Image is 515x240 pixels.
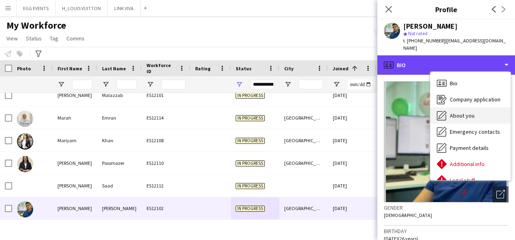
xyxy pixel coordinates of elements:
h3: Gender [384,204,509,211]
input: Workforce ID Filter Input [161,80,185,89]
div: Payment details [430,140,511,156]
a: Comms [63,33,88,44]
div: Possmozer [97,152,142,174]
span: Bio [450,80,458,87]
div: ES12112 [142,175,190,197]
button: Open Filter Menu [284,81,292,88]
span: [DEMOGRAPHIC_DATA] [384,212,432,218]
div: [PERSON_NAME] [53,152,97,174]
div: [GEOGRAPHIC_DATA] [279,129,328,152]
div: [DATE] [328,175,377,197]
div: ES12108 [142,129,190,152]
span: Rating [195,65,211,72]
div: [PERSON_NAME] [97,197,142,219]
span: Joined [333,65,349,72]
span: In progress [236,160,265,166]
button: LINK VIVA [108,0,140,16]
div: Bio [377,55,515,75]
span: | [EMAIL_ADDRESS][DOMAIN_NAME] [403,38,506,51]
img: Mariyam Khan [17,133,33,149]
span: In progress [236,138,265,144]
h3: Profile [377,4,515,15]
button: EGG EVENTS [17,0,55,16]
span: Workforce ID [147,62,176,74]
a: Status [23,33,45,44]
div: Open photos pop-in [492,186,509,202]
img: Marah Emran [17,111,33,127]
div: Additional info [430,156,511,172]
span: Status [236,65,251,72]
span: Legal stuff [450,177,475,184]
div: ES12102 [142,197,190,219]
div: ES12101 [142,84,190,106]
div: [PERSON_NAME] [53,84,97,106]
div: Emergency contacts [430,124,511,140]
div: [PERSON_NAME] [53,197,97,219]
input: First Name Filter Input [72,80,92,89]
div: Marah [53,107,97,129]
a: Tag [47,33,62,44]
input: Joined Filter Input [347,80,372,89]
button: Open Filter Menu [102,81,109,88]
img: Crew avatar or photo [384,81,509,202]
input: City Filter Input [299,80,323,89]
div: [DATE] [328,129,377,152]
div: Legal stuff [430,172,511,188]
span: t. [PHONE_NUMBER] [403,38,445,44]
span: City [284,65,294,72]
div: Mariyam [53,129,97,152]
img: Michelli Possmozer [17,156,33,172]
div: [PERSON_NAME] [403,23,458,30]
div: [GEOGRAPHIC_DATA] [279,197,328,219]
span: Comms [66,35,85,42]
div: [GEOGRAPHIC_DATA] [279,107,328,129]
app-action-btn: Advanced filters [34,49,43,59]
span: Tag [50,35,58,42]
div: ES12114 [142,107,190,129]
span: Additional info [450,160,485,168]
span: Last Name [102,65,126,72]
div: About you [430,107,511,124]
span: My Workforce [6,19,66,32]
span: In progress [236,115,265,121]
div: [DATE] [328,152,377,174]
button: Open Filter Menu [57,81,65,88]
img: Salim Kilani [17,201,33,217]
button: H_LOUIS VUITTON [55,0,108,16]
span: About you [450,112,475,119]
span: First Name [57,65,82,72]
button: Open Filter Menu [236,81,243,88]
div: Khan [97,129,142,152]
div: Company application [430,91,511,107]
div: Emran [97,107,142,129]
span: Photo [17,65,31,72]
div: ES12110 [142,152,190,174]
span: Emergency contacts [450,128,500,135]
div: Bio [430,75,511,91]
span: Status [26,35,42,42]
span: Company application [450,96,500,103]
span: In progress [236,183,265,189]
span: Payment details [450,144,489,152]
button: Open Filter Menu [333,81,340,88]
button: Open Filter Menu [147,81,154,88]
div: [DATE] [328,84,377,106]
div: [DATE] [328,197,377,219]
a: View [3,33,21,44]
div: Malazzab [97,84,142,106]
span: View [6,35,18,42]
div: [GEOGRAPHIC_DATA] [279,152,328,174]
span: In progress [236,93,265,99]
input: Last Name Filter Input [117,80,137,89]
div: [DATE] [328,107,377,129]
span: Not rated [408,30,428,36]
div: Saad [97,175,142,197]
div: [PERSON_NAME] [53,175,97,197]
span: In progress [236,206,265,212]
h3: Birthday [384,227,509,235]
